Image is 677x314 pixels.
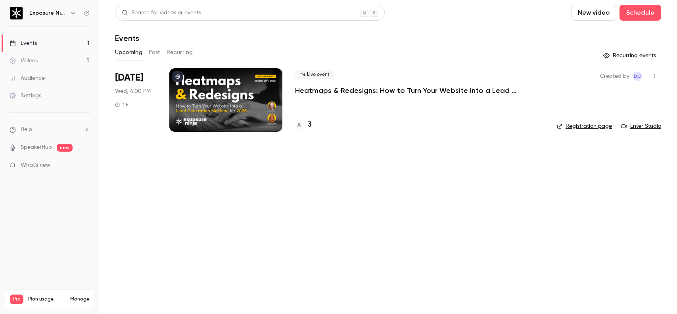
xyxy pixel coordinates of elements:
span: new [57,144,73,152]
div: Videos [10,57,38,65]
li: help-dropdown-opener [10,125,90,134]
span: Pro [10,295,23,304]
div: Aug 20 Wed, 4:00 PM (Europe/London) [115,68,157,132]
img: Exposure Ninja [10,7,23,19]
button: Recurring events [600,49,661,62]
span: DD [634,71,641,81]
a: Registration page [557,122,612,130]
a: Manage [70,296,89,302]
h6: Exposure Ninja [29,9,67,17]
span: Created by [600,71,629,81]
button: New video [571,5,616,21]
h1: Events [115,33,139,43]
button: Recurring [167,46,193,59]
div: Search for videos or events [122,9,201,17]
div: Audience [10,74,45,82]
span: [DATE] [115,71,143,84]
span: Dale Davies [633,71,642,81]
span: Plan usage [28,296,65,302]
h4: 3 [308,119,312,130]
span: Wed, 4:00 PM [115,87,151,95]
button: Schedule [619,5,661,21]
span: Help [21,125,32,134]
div: Settings [10,92,41,100]
a: 3 [295,119,312,130]
a: Enter Studio [621,122,661,130]
div: Events [10,39,37,47]
a: Heatmaps & Redesigns: How to Turn Your Website Into a Lead Generation Machine for 2026 [295,86,533,95]
span: Live event [295,70,334,79]
button: Upcoming [115,46,142,59]
button: Past [149,46,160,59]
a: SpeakerHub [21,143,52,152]
span: What's new [21,161,50,170]
div: 1 h [115,102,128,108]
